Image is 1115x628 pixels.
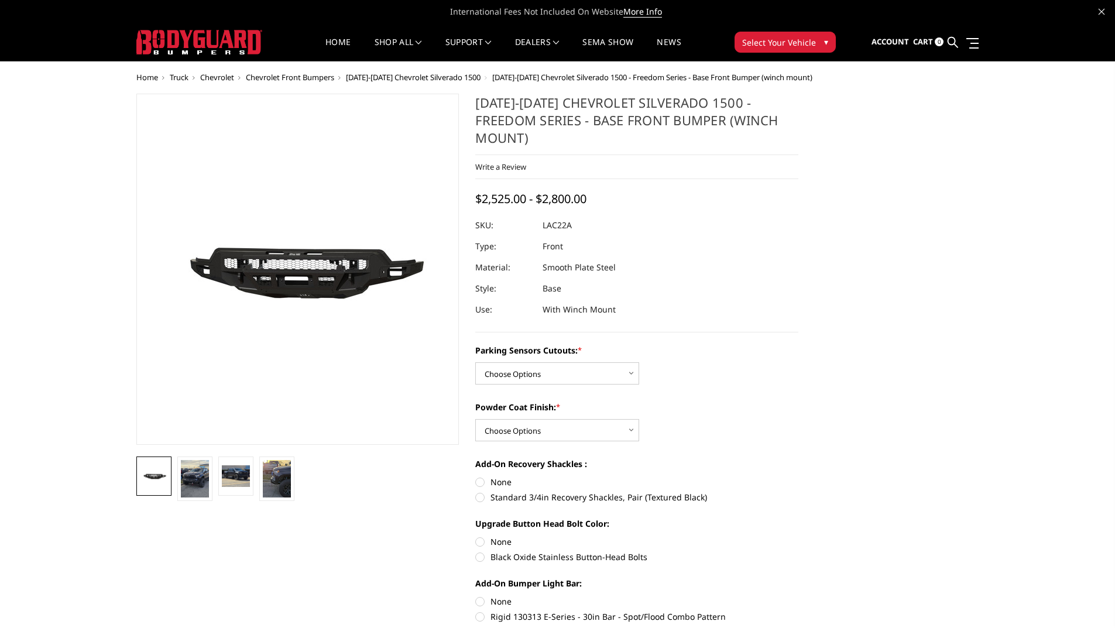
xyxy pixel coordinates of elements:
[263,460,291,497] img: 2022-2025 Chevrolet Silverado 1500 - Freedom Series - Base Front Bumper (winch mount)
[151,188,444,351] img: 2022-2025 Chevrolet Silverado 1500 - Freedom Series - Base Front Bumper (winch mount)
[325,38,351,61] a: Home
[543,236,563,257] dd: Front
[475,236,534,257] dt: Type:
[140,468,168,484] img: 2022-2025 Chevrolet Silverado 1500 - Freedom Series - Base Front Bumper (winch mount)
[657,38,681,61] a: News
[543,215,572,236] dd: LAC22A
[136,94,459,445] a: 2022-2025 Chevrolet Silverado 1500 - Freedom Series - Base Front Bumper (winch mount)
[735,32,836,53] button: Select Your Vehicle
[475,476,798,488] label: None
[475,94,798,155] h1: [DATE]-[DATE] Chevrolet Silverado 1500 - Freedom Series - Base Front Bumper (winch mount)
[913,26,944,58] a: Cart 0
[475,278,534,299] dt: Style:
[445,38,492,61] a: Support
[475,577,798,589] label: Add-On Bumper Light Bar:
[475,595,798,608] label: None
[475,551,798,563] label: Black Oxide Stainless Button-Head Bolts
[475,215,534,236] dt: SKU:
[543,278,561,299] dd: Base
[475,191,586,207] span: $2,525.00 - $2,800.00
[872,36,909,47] span: Account
[492,72,812,83] span: [DATE]-[DATE] Chevrolet Silverado 1500 - Freedom Series - Base Front Bumper (winch mount)
[475,344,798,356] label: Parking Sensors Cutouts:
[222,465,250,486] img: 2022-2025 Chevrolet Silverado 1500 - Freedom Series - Base Front Bumper (winch mount)
[935,37,944,46] span: 0
[475,491,798,503] label: Standard 3/4in Recovery Shackles, Pair (Textured Black)
[475,458,798,470] label: Add-On Recovery Shackles :
[200,72,234,83] a: Chevrolet
[515,38,560,61] a: Dealers
[475,536,798,548] label: None
[170,72,188,83] a: Truck
[475,299,534,320] dt: Use:
[181,460,209,497] img: 2022-2025 Chevrolet Silverado 1500 - Freedom Series - Base Front Bumper (winch mount)
[475,257,534,278] dt: Material:
[375,38,422,61] a: shop all
[246,72,334,83] a: Chevrolet Front Bumpers
[623,6,662,18] a: More Info
[913,36,933,47] span: Cart
[475,610,798,623] label: Rigid 130313 E-Series - 30in Bar - Spot/Flood Combo Pattern
[543,299,616,320] dd: With Winch Mount
[742,36,816,49] span: Select Your Vehicle
[136,72,158,83] a: Home
[824,36,828,48] span: ▾
[582,38,633,61] a: SEMA Show
[475,162,526,172] a: Write a Review
[543,257,616,278] dd: Smooth Plate Steel
[136,30,262,54] img: BODYGUARD BUMPERS
[475,517,798,530] label: Upgrade Button Head Bolt Color:
[872,26,909,58] a: Account
[475,401,798,413] label: Powder Coat Finish:
[346,72,481,83] a: [DATE]-[DATE] Chevrolet Silverado 1500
